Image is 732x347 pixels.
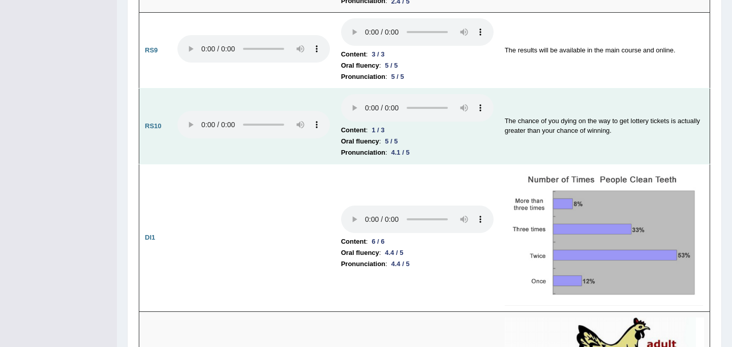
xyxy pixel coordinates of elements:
li: : [341,247,494,258]
td: The results will be available in the main course and online. [499,13,710,89]
div: 5 / 5 [381,60,402,71]
li: : [341,125,494,136]
b: Pronunciation [341,258,385,270]
div: 1 / 3 [368,125,388,135]
b: Pronunciation [341,147,385,158]
b: Pronunciation [341,71,385,82]
div: 4.1 / 5 [387,147,414,158]
div: 4.4 / 5 [387,258,414,269]
li: : [341,49,494,60]
div: 4.4 / 5 [381,247,407,258]
b: Oral fluency [341,136,379,147]
b: Oral fluency [341,247,379,258]
b: RS10 [145,122,162,130]
li: : [341,236,494,247]
div: 3 / 3 [368,49,388,60]
b: RS9 [145,46,158,54]
li: : [341,147,494,158]
b: Oral fluency [341,60,379,71]
b: DI1 [145,234,155,241]
div: 5 / 5 [387,71,408,82]
td: The chance of you dying on the way to get lottery tickets is actually greater than your chance of... [499,89,710,164]
b: Content [341,125,366,136]
li: : [341,258,494,270]
div: 6 / 6 [368,236,388,247]
li: : [341,136,494,147]
div: 5 / 5 [381,136,402,147]
b: Content [341,49,366,60]
li: : [341,60,494,71]
b: Content [341,236,366,247]
li: : [341,71,494,82]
